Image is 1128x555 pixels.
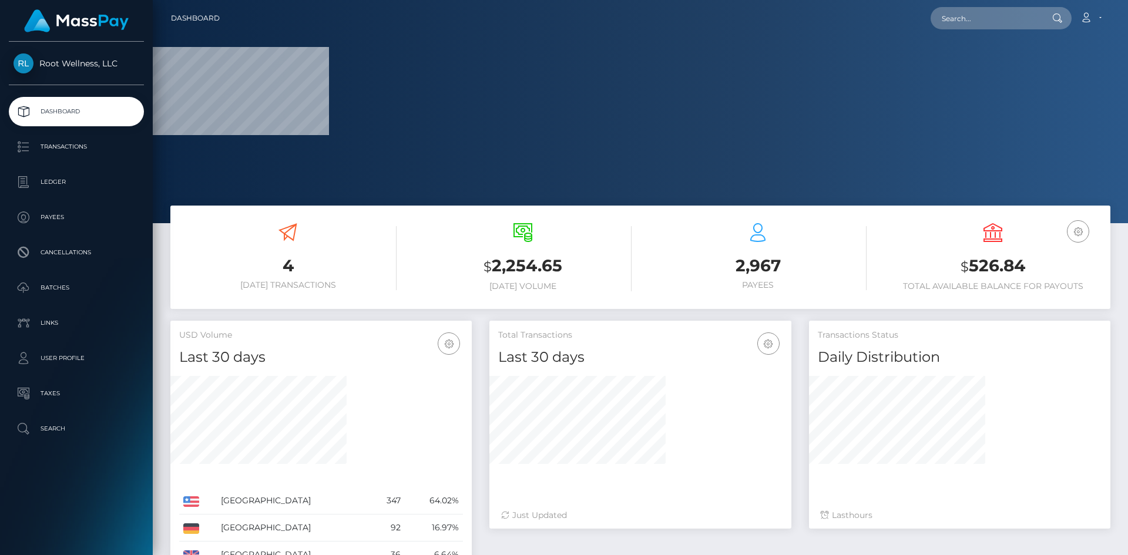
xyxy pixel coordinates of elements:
td: [GEOGRAPHIC_DATA] [217,514,370,541]
td: [GEOGRAPHIC_DATA] [217,487,370,514]
img: US.png [183,496,199,507]
a: Taxes [9,379,144,408]
p: Taxes [14,385,139,402]
p: Dashboard [14,103,139,120]
img: DE.png [183,523,199,534]
h5: Total Transactions [498,329,782,341]
p: Batches [14,279,139,297]
p: Links [14,314,139,332]
p: Ledger [14,173,139,191]
h5: Transactions Status [818,329,1102,341]
h6: [DATE] Volume [414,281,632,291]
h6: Total Available Balance for Payouts [884,281,1102,291]
h3: 526.84 [884,254,1102,278]
a: Links [9,308,144,338]
h3: 4 [179,254,397,277]
p: Cancellations [14,244,139,261]
img: MassPay Logo [24,9,129,32]
h4: Last 30 days [179,347,463,368]
h3: 2,967 [649,254,867,277]
h5: USD Volume [179,329,463,341]
p: User Profile [14,349,139,367]
a: User Profile [9,344,144,373]
input: Search... [931,7,1041,29]
a: Transactions [9,132,144,162]
td: 16.97% [405,514,464,541]
a: Search [9,414,144,443]
small: $ [484,258,492,275]
td: 347 [370,487,404,514]
a: Cancellations [9,238,144,267]
p: Search [14,420,139,438]
td: 64.02% [405,487,464,514]
div: Just Updated [501,509,779,522]
div: Last hours [821,509,1099,522]
img: Root Wellness, LLC [14,53,33,73]
a: Ledger [9,167,144,197]
a: Batches [9,273,144,302]
small: $ [961,258,969,275]
a: Dashboard [9,97,144,126]
p: Payees [14,208,139,226]
a: Payees [9,203,144,232]
h6: [DATE] Transactions [179,280,397,290]
h4: Daily Distribution [818,347,1102,368]
h4: Last 30 days [498,347,782,368]
span: Root Wellness, LLC [9,58,144,69]
a: Dashboard [171,6,220,31]
h3: 2,254.65 [414,254,632,278]
h6: Payees [649,280,867,290]
p: Transactions [14,138,139,156]
td: 92 [370,514,404,541]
